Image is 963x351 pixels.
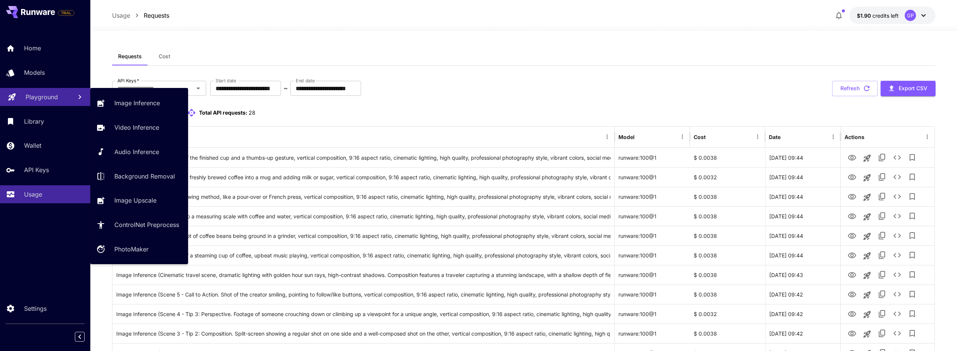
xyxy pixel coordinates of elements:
[690,148,765,167] div: $ 0.0038
[216,77,236,84] label: Start date
[24,44,41,53] p: Home
[706,132,717,142] button: Sort
[116,226,611,245] div: Click to copy prompt
[690,187,765,206] div: $ 0.0038
[112,11,130,20] p: Usage
[849,7,936,24] button: $1.8972
[81,330,90,343] div: Collapse sidebar
[602,132,612,142] button: Menu
[677,132,688,142] button: Menu
[75,332,85,342] button: Collapse sidebar
[26,92,58,101] p: Playground
[765,324,840,343] div: 30 Sep, 2025 09:42
[845,286,860,302] button: View
[615,324,690,343] div: runware:100@1
[116,246,611,265] div: Click to copy prompt
[694,134,706,140] div: Cost
[860,229,875,244] button: Launch in playground
[875,326,890,341] button: Copy TaskUUID
[116,207,611,226] div: Click to copy prompt
[875,267,890,282] button: Copy TaskUUID
[845,247,860,263] button: View
[615,284,690,304] div: runware:100@1
[615,226,690,245] div: runware:100@1
[116,187,611,206] div: Click to copy prompt
[116,324,611,343] div: Click to copy prompt
[58,10,74,16] span: TRIAL
[905,189,920,204] button: Add to library
[90,118,188,137] a: Video Inference
[845,150,860,165] button: View
[845,228,860,243] button: View
[116,285,611,304] div: Click to copy prompt
[905,287,920,302] button: Add to library
[690,324,765,343] div: $ 0.0038
[116,304,611,324] div: Click to copy prompt
[905,248,920,263] button: Add to library
[845,325,860,341] button: View
[905,228,920,243] button: Add to library
[114,245,149,254] p: PhotoMaker
[857,12,899,20] div: $1.8972
[159,53,170,60] span: Cost
[872,12,899,19] span: credits left
[249,109,255,116] span: 28
[875,306,890,321] button: Copy TaskUUID
[615,167,690,187] div: runware:100@1
[765,304,840,324] div: 30 Sep, 2025 09:42
[860,327,875,342] button: Launch in playground
[144,11,169,20] p: Requests
[284,84,288,93] p: ~
[24,190,42,199] p: Usage
[116,168,611,187] div: Click to copy prompt
[24,165,49,174] p: API Keys
[875,228,890,243] button: Copy TaskUUID
[765,206,840,226] div: 30 Sep, 2025 09:44
[890,248,905,263] button: See details
[118,53,142,60] span: Requests
[765,284,840,304] div: 30 Sep, 2025 09:42
[860,170,875,185] button: Launch in playground
[905,150,920,165] button: Add to library
[781,132,792,142] button: Sort
[832,81,878,96] button: Refresh
[116,265,611,284] div: Click to copy prompt
[765,148,840,167] div: 30 Sep, 2025 09:44
[890,326,905,341] button: See details
[765,187,840,206] div: 30 Sep, 2025 09:44
[114,196,156,205] p: Image Upscale
[765,226,840,245] div: 30 Sep, 2025 09:44
[925,315,963,351] iframe: Chat Widget
[24,304,47,313] p: Settings
[860,190,875,205] button: Launch in playground
[296,77,314,84] label: End date
[875,209,890,224] button: Copy TaskUUID
[24,117,44,126] p: Library
[890,169,905,185] button: See details
[752,132,763,142] button: Menu
[90,94,188,112] a: Image Inference
[875,287,890,302] button: Copy TaskUUID
[765,265,840,284] div: 30 Sep, 2025 09:43
[690,167,765,187] div: $ 0.0032
[90,143,188,161] a: Audio Inference
[905,326,920,341] button: Add to library
[690,206,765,226] div: $ 0.0038
[860,287,875,303] button: Launch in playground
[615,187,690,206] div: runware:100@1
[905,10,916,21] div: GP
[881,81,936,96] button: Export CSV
[90,191,188,210] a: Image Upscale
[615,304,690,324] div: runware:100@1
[615,148,690,167] div: runware:100@1
[114,172,175,181] p: Background Removal
[618,134,635,140] div: Model
[114,123,159,132] p: Video Inference
[890,267,905,282] button: See details
[114,220,179,229] p: ControlNet Preprocess
[90,216,188,234] a: ControlNet Preprocess
[860,248,875,263] button: Launch in playground
[769,134,781,140] div: Date
[860,151,875,166] button: Launch in playground
[890,228,905,243] button: See details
